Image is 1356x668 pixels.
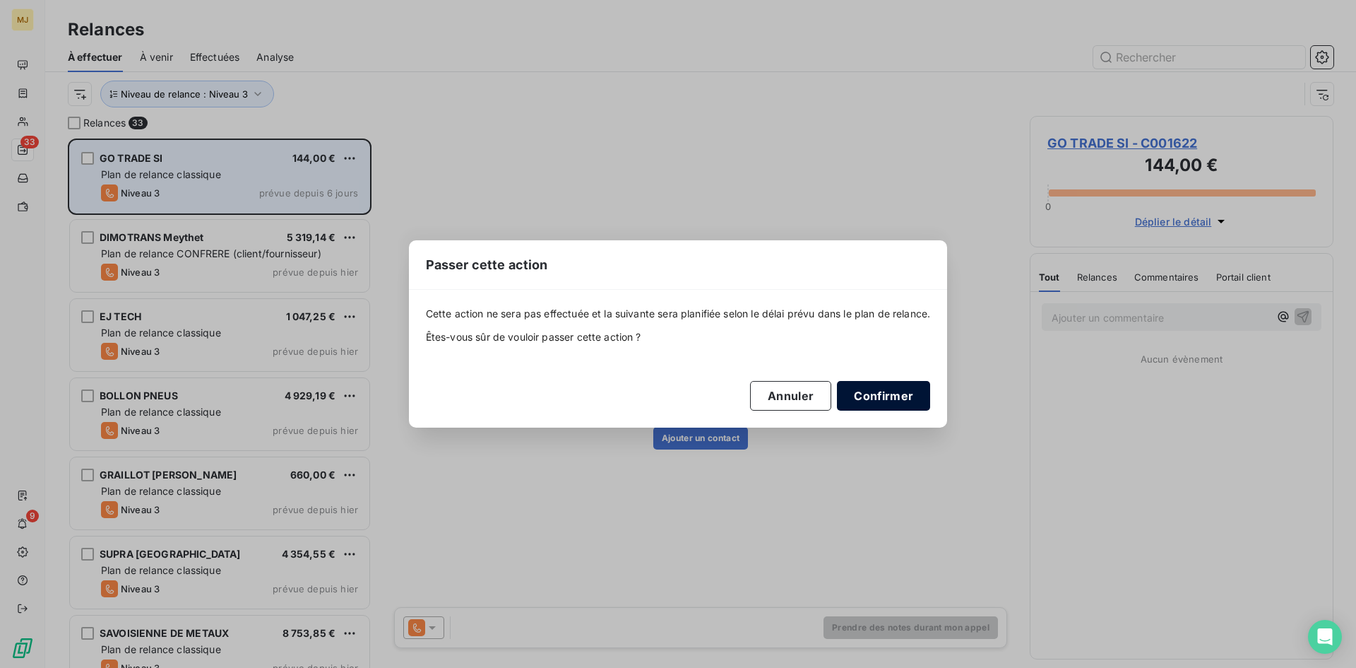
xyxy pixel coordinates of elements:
span: Êtes-vous sûr de vouloir passer cette action ? [426,330,931,344]
button: Confirmer [837,381,930,411]
span: Cette action ne sera pas effectuée et la suivante sera planifiée selon le délai prévu dans le pla... [426,307,931,321]
span: Passer cette action [426,255,548,274]
button: Annuler [750,381,831,411]
div: Open Intercom Messenger [1308,620,1342,654]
